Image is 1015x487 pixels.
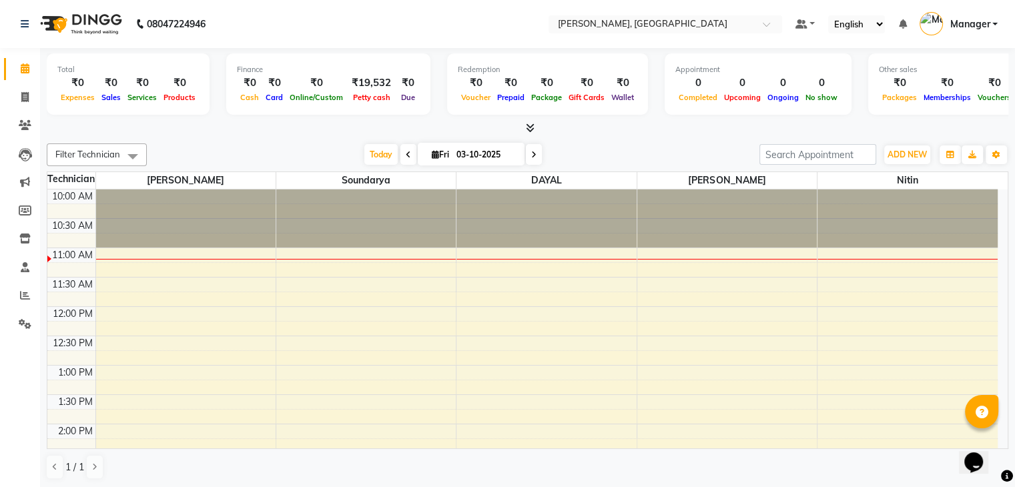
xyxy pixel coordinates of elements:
[262,75,286,91] div: ₹0
[237,93,262,102] span: Cash
[55,395,95,409] div: 1:30 PM
[96,172,276,189] span: [PERSON_NAME]
[494,93,528,102] span: Prepaid
[65,460,84,474] span: 1 / 1
[98,75,124,91] div: ₹0
[286,93,346,102] span: Online/Custom
[458,64,637,75] div: Redemption
[364,144,398,165] span: Today
[920,93,974,102] span: Memberships
[98,93,124,102] span: Sales
[50,307,95,321] div: 12:00 PM
[124,75,160,91] div: ₹0
[675,93,721,102] span: Completed
[237,75,262,91] div: ₹0
[764,75,802,91] div: 0
[637,172,817,189] span: [PERSON_NAME]
[721,75,764,91] div: 0
[286,75,346,91] div: ₹0
[675,64,841,75] div: Appointment
[49,189,95,203] div: 10:00 AM
[49,219,95,233] div: 10:30 AM
[565,75,608,91] div: ₹0
[160,75,199,91] div: ₹0
[458,75,494,91] div: ₹0
[721,93,764,102] span: Upcoming
[456,172,636,189] span: DAYAL
[47,172,95,186] div: Technician
[528,93,565,102] span: Package
[802,75,841,91] div: 0
[759,144,876,165] input: Search Appointment
[802,93,841,102] span: No show
[428,149,452,159] span: Fri
[147,5,206,43] b: 08047224946
[920,75,974,91] div: ₹0
[817,172,998,189] span: Nitin
[494,75,528,91] div: ₹0
[160,93,199,102] span: Products
[57,64,199,75] div: Total
[920,12,943,35] img: Manager
[237,64,420,75] div: Finance
[565,93,608,102] span: Gift Cards
[396,75,420,91] div: ₹0
[124,93,160,102] span: Services
[34,5,125,43] img: logo
[49,248,95,262] div: 11:00 AM
[675,75,721,91] div: 0
[50,336,95,350] div: 12:30 PM
[879,75,920,91] div: ₹0
[608,75,637,91] div: ₹0
[57,75,98,91] div: ₹0
[528,75,565,91] div: ₹0
[974,75,1014,91] div: ₹0
[57,93,98,102] span: Expenses
[350,93,394,102] span: Petty cash
[608,93,637,102] span: Wallet
[974,93,1014,102] span: Vouchers
[276,172,456,189] span: Soundarya
[55,424,95,438] div: 2:00 PM
[884,145,930,164] button: ADD NEW
[764,93,802,102] span: Ongoing
[888,149,927,159] span: ADD NEW
[950,17,990,31] span: Manager
[398,93,418,102] span: Due
[346,75,396,91] div: ₹19,532
[55,149,120,159] span: Filter Technician
[49,278,95,292] div: 11:30 AM
[458,93,494,102] span: Voucher
[959,434,1002,474] iframe: chat widget
[55,366,95,380] div: 1:00 PM
[262,93,286,102] span: Card
[879,93,920,102] span: Packages
[452,145,519,165] input: 2025-10-03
